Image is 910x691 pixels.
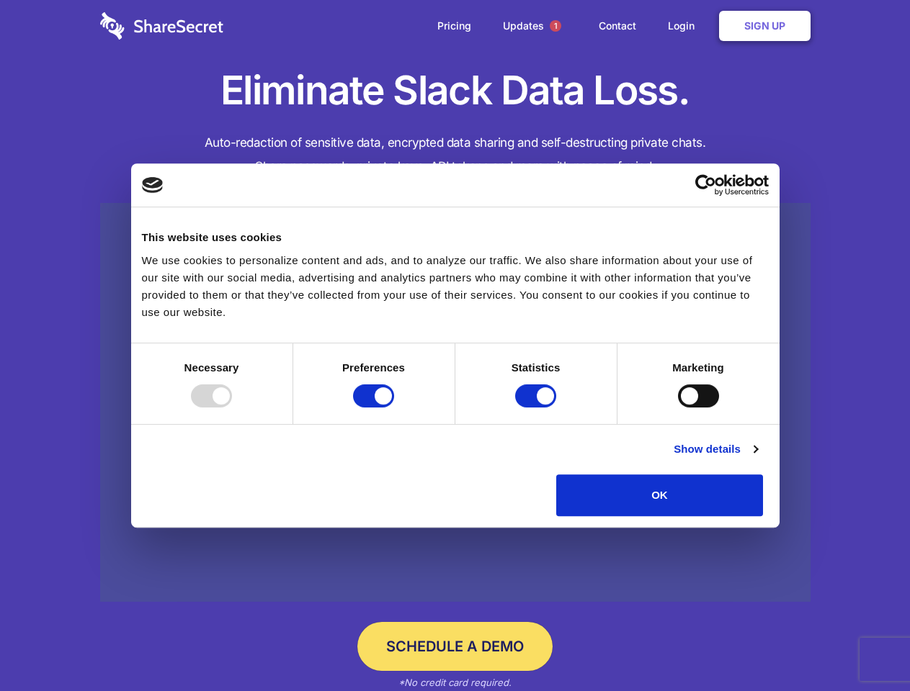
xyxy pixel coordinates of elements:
a: Usercentrics Cookiebot - opens in a new window [643,174,769,196]
a: Contact [584,4,651,48]
strong: Marketing [672,361,724,374]
div: This website uses cookies [142,229,769,246]
img: logo [142,177,164,193]
a: Wistia video thumbnail [100,203,811,602]
em: *No credit card required. [398,677,512,688]
div: We use cookies to personalize content and ads, and to analyze our traffic. We also share informat... [142,252,769,321]
button: OK [556,474,763,516]
strong: Preferences [342,361,405,374]
a: Sign Up [719,11,811,41]
a: Schedule a Demo [357,622,553,671]
a: Pricing [423,4,486,48]
h4: Auto-redaction of sensitive data, encrypted data sharing and self-destructing private chats. Shar... [100,131,811,179]
a: Show details [674,441,757,458]
a: Login [653,4,716,48]
strong: Necessary [184,361,239,374]
strong: Statistics [512,361,561,374]
img: logo-wordmark-white-trans-d4663122ce5f474addd5e946df7df03e33cb6a1c49d2221995e7729f52c070b2.svg [100,12,223,40]
span: 1 [550,20,561,32]
h1: Eliminate Slack Data Loss. [100,65,811,117]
